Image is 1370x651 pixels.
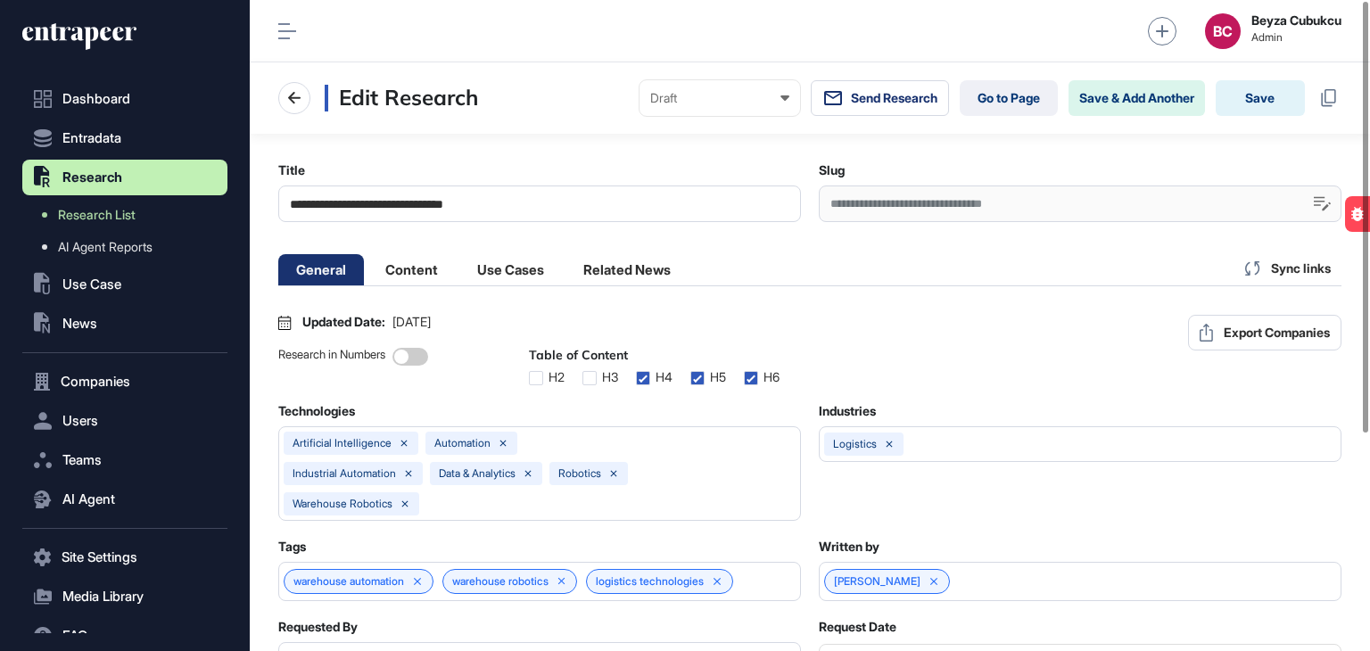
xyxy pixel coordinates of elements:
[31,199,227,231] a: Research List
[565,254,689,285] li: Related News
[819,404,876,418] label: Industries
[819,426,1341,462] button: Logistics
[710,370,726,384] div: H5
[293,437,392,449] div: artificial intelligence
[278,254,364,285] li: General
[62,277,121,292] span: Use Case
[1069,80,1205,116] button: Save & Add Another
[811,80,949,116] button: Send Research
[278,163,305,177] label: Title
[392,315,431,329] span: [DATE]
[278,404,355,418] label: Technologies
[1234,251,1341,285] div: Sync links
[293,467,396,480] div: industrial automation
[325,85,478,111] h3: Edit Research
[62,453,102,467] span: Teams
[22,306,227,342] button: News
[58,240,153,254] span: AI Agent Reports
[62,589,144,604] span: Media Library
[62,131,121,145] span: Entradata
[31,231,227,263] a: AI Agent Reports
[819,620,896,634] label: Request Date
[22,482,227,517] button: AI Agent
[22,120,227,156] button: Entradata
[960,80,1058,116] a: Go to Page
[656,370,673,384] div: H4
[61,375,130,389] span: Companies
[22,160,227,195] button: Research
[62,492,115,507] span: AI Agent
[62,170,122,185] span: Research
[278,426,801,521] button: artificial intelligenceautomationindustrial automationdata & analyticsroboticswarehouse robotics
[834,575,920,588] a: [PERSON_NAME]
[549,370,565,384] div: H2
[62,629,87,643] span: FAQ
[278,540,306,554] label: Tags
[1251,31,1341,44] span: Admin
[459,254,562,285] li: Use Cases
[62,414,98,428] span: Users
[434,437,491,449] div: automation
[763,370,780,384] div: H6
[529,348,780,364] div: Table of Content
[62,550,137,564] span: Site Settings
[819,540,879,554] label: Written by
[278,348,385,385] div: Research in Numbers
[278,620,358,634] label: Requested By
[602,370,618,384] div: H3
[1251,13,1341,28] strong: Beyza Cubukcu
[22,81,227,117] a: Dashboard
[22,540,227,575] button: Site Settings
[22,579,227,614] button: Media Library
[22,403,227,439] button: Users
[302,315,431,329] div: Updated Date:
[558,467,601,480] div: robotics
[62,92,130,106] span: Dashboard
[62,317,97,331] span: News
[22,267,227,302] button: Use Case
[851,91,937,105] span: Send Research
[596,575,704,588] span: logistics technologies
[452,575,549,588] span: warehouse robotics
[1188,315,1341,350] button: Export Companies
[1205,13,1241,49] button: BC
[22,364,227,400] button: Companies
[1216,80,1305,116] button: Save
[367,254,456,285] li: Content
[22,442,227,478] button: Teams
[833,438,877,450] div: Logistics
[293,498,392,510] div: warehouse robotics
[439,467,516,480] div: data & analytics
[293,575,404,588] span: warehouse automation
[819,163,845,177] label: Slug
[650,91,789,105] div: Draft
[58,208,136,222] span: Research List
